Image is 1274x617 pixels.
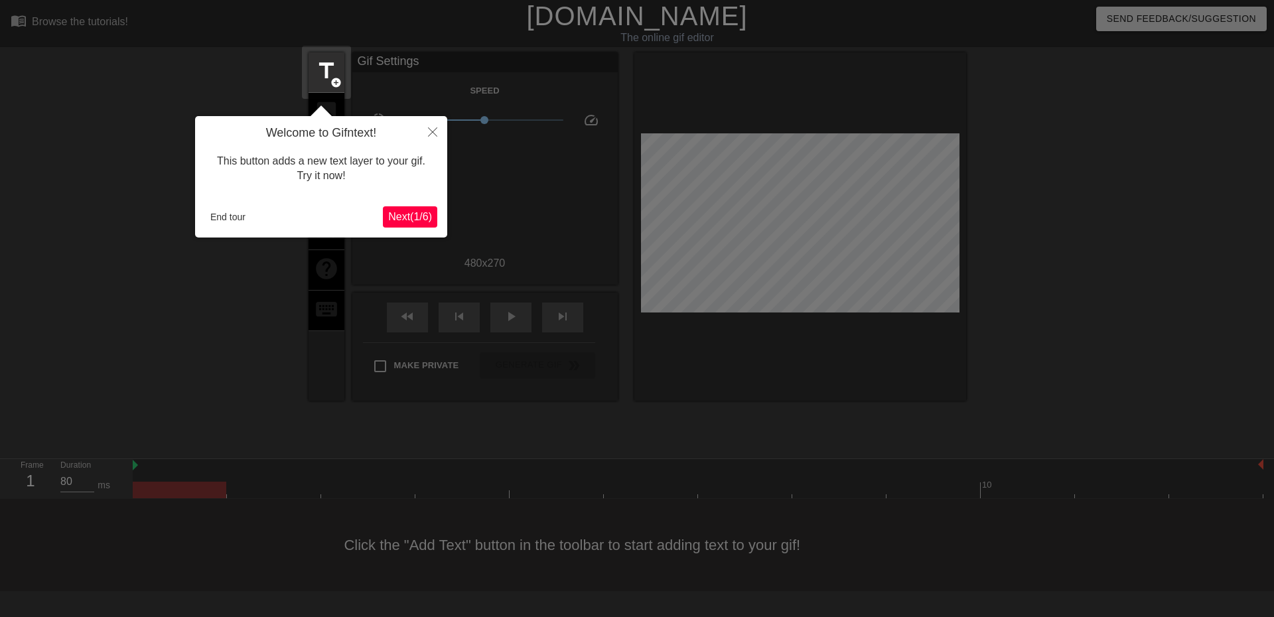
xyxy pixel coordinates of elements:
span: Next ( 1 / 6 ) [388,211,432,222]
div: This button adds a new text layer to your gif. Try it now! [205,141,437,197]
h4: Welcome to Gifntext! [205,126,437,141]
button: Close [418,116,447,147]
button: Next [383,206,437,228]
button: End tour [205,207,251,227]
